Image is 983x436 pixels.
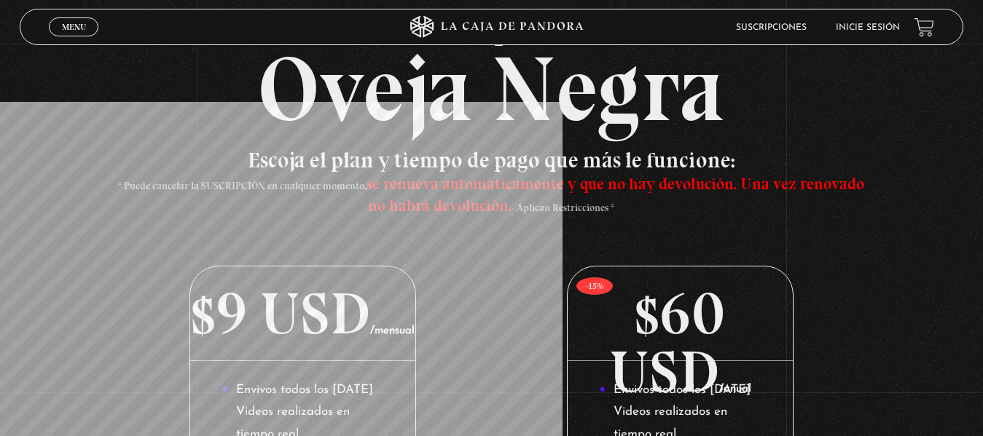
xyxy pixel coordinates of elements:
a: Suscripciones [736,23,807,32]
span: /mensual [370,325,415,336]
span: Suscripción [20,15,963,44]
a: View your shopping cart [915,17,934,36]
h2: Oveja Negra [20,15,963,135]
p: $9 USD [190,266,415,361]
span: Menu [62,23,86,31]
h3: Escoja el plan y tiempo de pago que más le funcione: [114,149,869,215]
span: Cerrar [57,35,91,45]
span: * Puede cancelar la SUSCRIPCIÓN en cualquier momento, - Aplican Restricciones * [118,180,864,214]
a: Inicie sesión [836,23,900,32]
span: se renueva automáticamente y que no hay devolución. Una vez renovado no habrá devolución. [367,174,864,215]
p: $60 USD [568,266,793,361]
